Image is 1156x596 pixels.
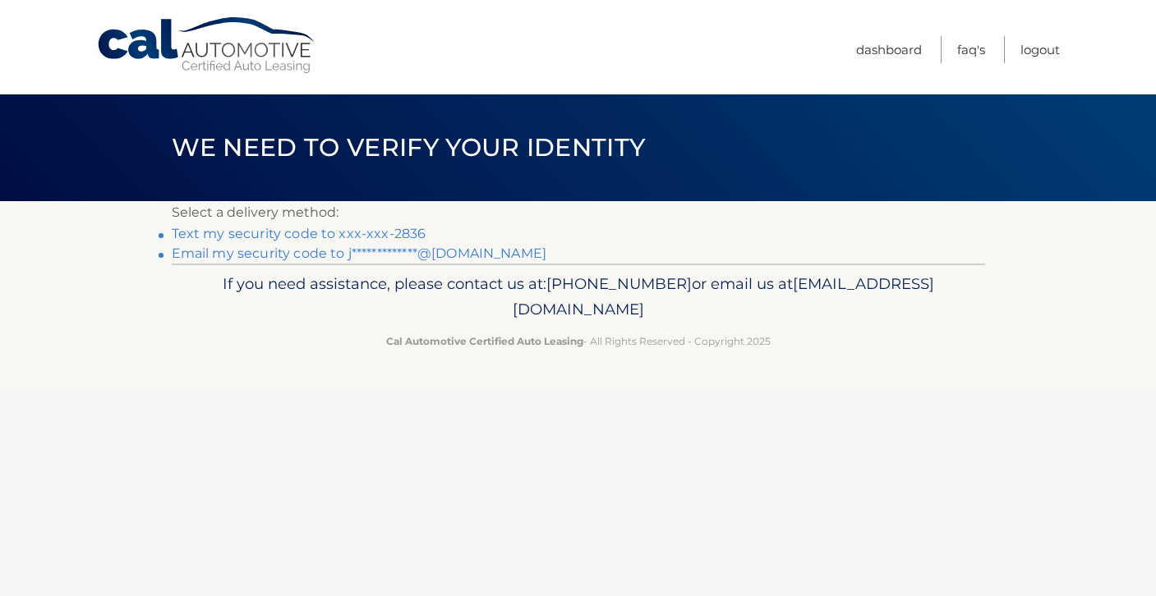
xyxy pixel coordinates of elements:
a: Dashboard [856,36,922,63]
p: If you need assistance, please contact us at: or email us at [182,271,974,323]
a: Logout [1020,36,1060,63]
span: [PHONE_NUMBER] [546,274,692,293]
a: Cal Automotive [96,16,318,75]
p: Select a delivery method: [172,201,985,224]
a: FAQ's [957,36,985,63]
a: Text my security code to xxx-xxx-2836 [172,226,426,241]
p: - All Rights Reserved - Copyright 2025 [182,332,974,350]
span: We need to verify your identity [172,132,646,163]
strong: Cal Automotive Certified Auto Leasing [386,335,583,347]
